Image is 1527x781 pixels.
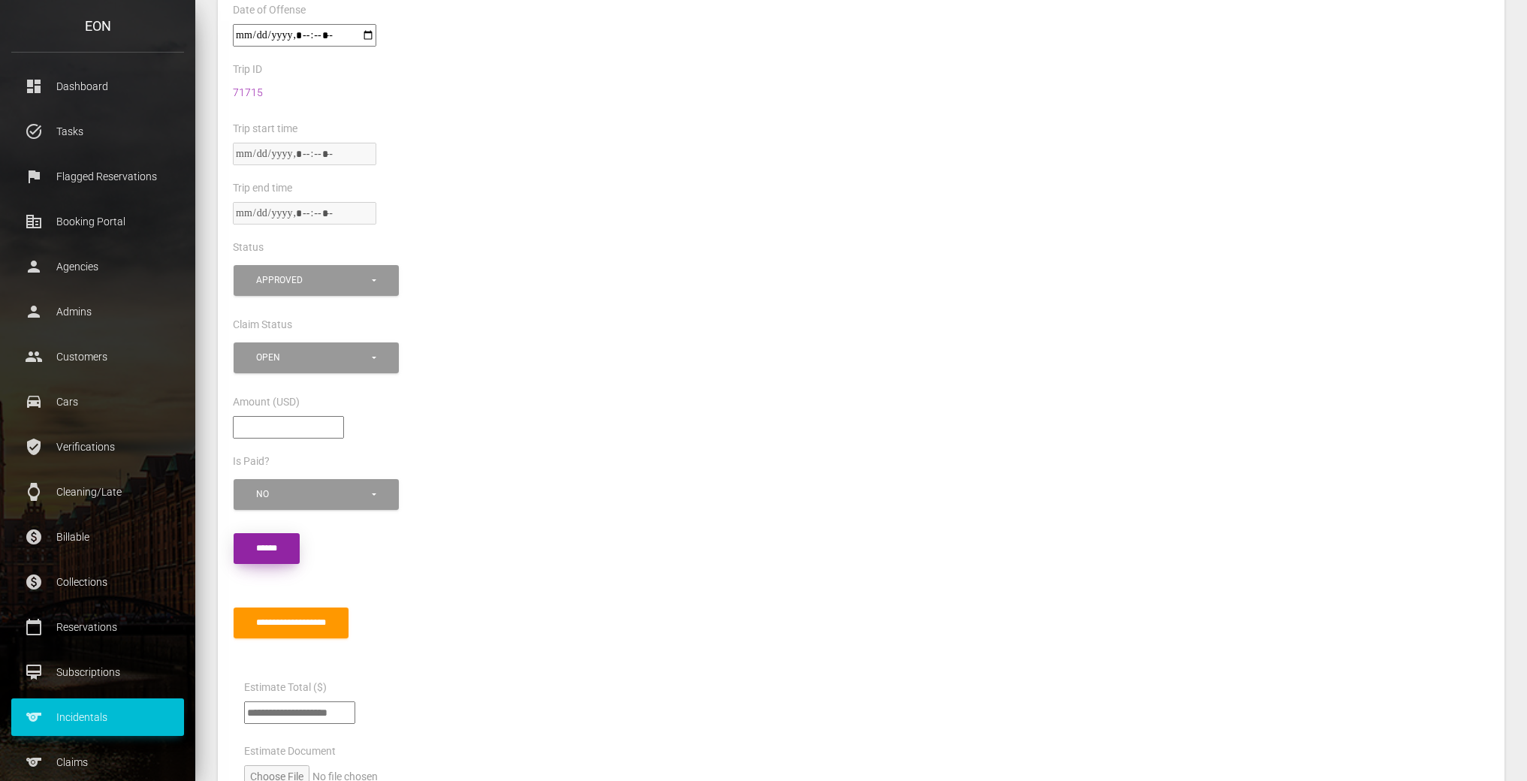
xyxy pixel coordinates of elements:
label: Status [233,240,264,255]
div: open [256,351,370,364]
p: Dashboard [23,75,173,98]
p: Cleaning/Late [23,481,173,503]
a: 71715 [233,86,263,98]
label: Estimate Document [244,744,336,759]
a: corporate_fare Booking Portal [11,203,184,240]
label: Trip end time [233,181,292,196]
label: Claim Status [233,318,292,333]
p: Verifications [23,436,173,458]
label: Amount (USD) [233,395,300,410]
p: Subscriptions [23,661,173,683]
a: drive_eta Cars [11,383,184,421]
button: open [234,342,399,373]
p: Reservations [23,616,173,638]
a: watch Cleaning/Late [11,473,184,511]
button: No [234,479,399,510]
a: sports Incidentals [11,698,184,736]
p: Customers [23,345,173,368]
div: approved [256,274,370,287]
a: person Admins [11,293,184,330]
a: task_alt Tasks [11,113,184,150]
p: Claims [23,751,173,773]
a: dashboard Dashboard [11,68,184,105]
button: approved [234,265,399,296]
label: Is Paid? [233,454,270,469]
p: Booking Portal [23,210,173,233]
label: Date of Offense [233,3,306,18]
a: person Agencies [11,248,184,285]
a: sports Claims [11,743,184,781]
p: Collections [23,571,173,593]
p: Flagged Reservations [23,165,173,188]
p: Tasks [23,120,173,143]
p: Billable [23,526,173,548]
label: Estimate Total ($) [244,680,327,695]
p: Incidentals [23,706,173,728]
a: verified_user Verifications [11,428,184,466]
a: paid Billable [11,518,184,556]
a: flag Flagged Reservations [11,158,184,195]
a: calendar_today Reservations [11,608,184,646]
div: No [256,488,370,501]
p: Cars [23,390,173,413]
label: Trip start time [233,122,297,137]
a: card_membership Subscriptions [11,653,184,691]
a: people Customers [11,338,184,375]
p: Admins [23,300,173,323]
p: Agencies [23,255,173,278]
a: paid Collections [11,563,184,601]
label: Trip ID [233,62,262,77]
